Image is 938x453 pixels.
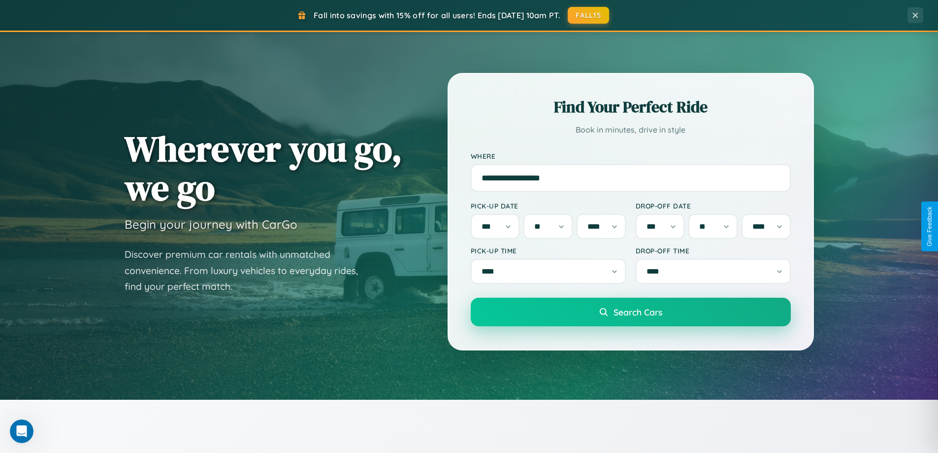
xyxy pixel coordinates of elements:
button: Search Cars [471,298,791,326]
label: Pick-up Date [471,202,626,210]
h2: Find Your Perfect Ride [471,96,791,118]
p: Discover premium car rentals with unmatched convenience. From luxury vehicles to everyday rides, ... [125,246,371,295]
p: Book in minutes, drive in style [471,123,791,137]
label: Drop-off Time [636,246,791,255]
label: Drop-off Date [636,202,791,210]
span: Fall into savings with 15% off for all users! Ends [DATE] 10am PT. [314,10,560,20]
label: Pick-up Time [471,246,626,255]
div: Give Feedback [926,207,933,246]
span: Search Cars [614,307,662,317]
label: Where [471,152,791,160]
button: FALL15 [568,7,609,24]
iframe: Intercom live chat [10,419,33,443]
h1: Wherever you go, we go [125,129,402,207]
h3: Begin your journey with CarGo [125,217,297,232]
